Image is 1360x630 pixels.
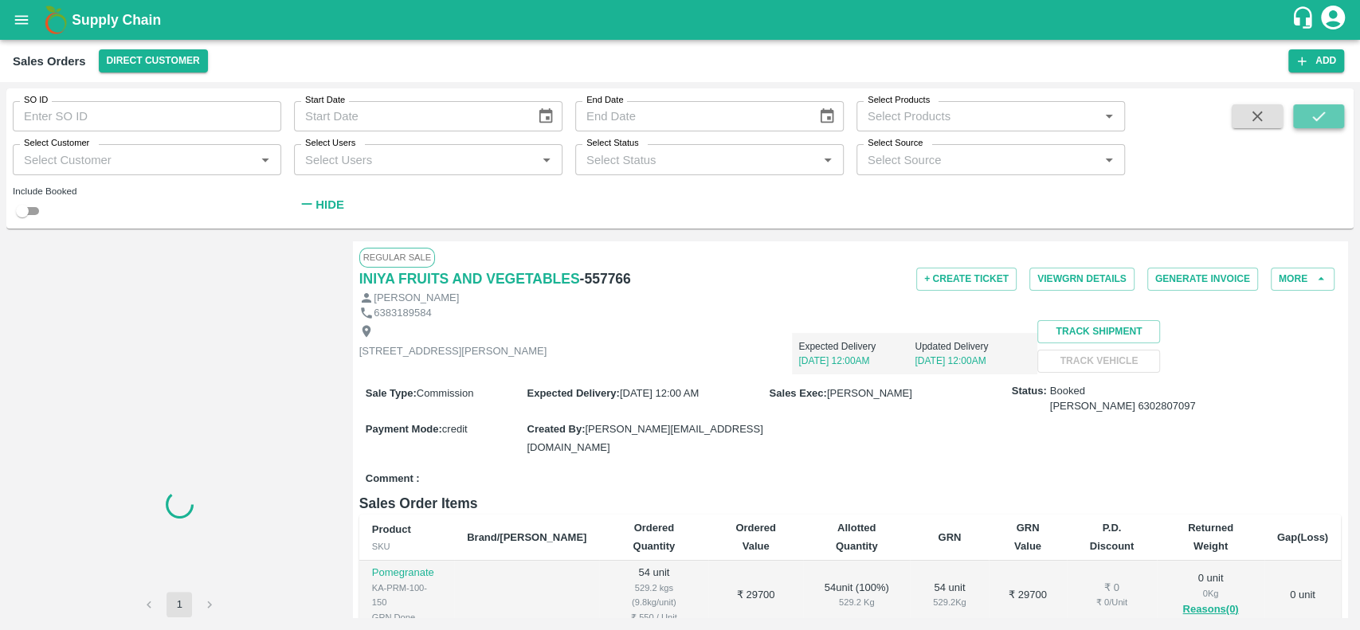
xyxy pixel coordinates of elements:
[586,137,639,150] label: Select Status
[836,522,878,551] b: Allotted Quantity
[580,149,813,170] input: Select Status
[527,423,585,435] label: Created By :
[72,12,161,28] b: Supply Chain
[167,592,192,617] button: page 1
[1170,586,1251,601] div: 0 Kg
[3,2,40,38] button: open drawer
[938,531,961,543] b: GRN
[13,184,281,198] div: Include Booked
[527,423,762,452] span: [PERSON_NAME][EMAIL_ADDRESS][DOMAIN_NAME]
[612,610,696,624] div: ₹ 550 / Unit
[708,561,803,630] td: ₹ 29700
[374,306,431,321] p: 6383189584
[1271,268,1335,291] button: More
[916,268,1017,291] button: + Create Ticket
[99,49,208,72] button: Select DC
[1319,3,1347,37] div: account of current user
[359,344,547,359] p: [STREET_ADDRESS][PERSON_NAME]
[812,101,842,131] button: Choose date
[299,149,531,170] input: Select Users
[816,595,898,609] div: 529.2 Kg
[1050,399,1196,414] div: [PERSON_NAME] 6302807097
[868,94,930,107] label: Select Products
[798,339,915,354] p: Expected Delivery
[1277,531,1328,543] b: Gap(Loss)
[633,522,675,551] b: Ordered Quantity
[1147,268,1258,291] button: Generate Invoice
[1050,384,1196,413] span: Booked
[827,387,912,399] span: [PERSON_NAME]
[1170,571,1251,619] div: 0 unit
[13,101,281,131] input: Enter SO ID
[1099,150,1119,170] button: Open
[1288,49,1344,72] button: Add
[1014,522,1041,551] b: GRN Value
[316,198,343,211] strong: Hide
[1080,581,1145,596] div: ₹ 0
[1291,6,1319,34] div: customer-support
[18,149,250,170] input: Select Customer
[735,522,776,551] b: Ordered Value
[294,101,524,131] input: Start Date
[366,387,417,399] label: Sale Type :
[868,137,923,150] label: Select Source
[536,150,557,170] button: Open
[1012,384,1047,399] label: Status:
[1037,320,1160,343] button: Track Shipment
[13,51,86,72] div: Sales Orders
[861,106,1094,127] input: Select Products
[467,531,586,543] b: Brand/[PERSON_NAME]
[1170,601,1251,619] button: Reasons(0)
[531,101,561,131] button: Choose date
[24,137,89,150] label: Select Customer
[366,472,420,487] label: Comment :
[1080,595,1145,609] div: ₹ 0 / Unit
[586,94,623,107] label: End Date
[612,581,696,610] div: 529.2 kgs (9.8kg/unit)
[861,149,1094,170] input: Select Source
[359,268,580,290] a: INIYA FRUITS AND VEGETABLES
[1188,522,1233,551] b: Returned Weight
[40,4,72,36] img: logo
[24,94,48,107] label: SO ID
[372,539,441,554] div: SKU
[599,561,708,630] td: 54 unit
[923,595,976,609] div: 529.2 Kg
[817,150,838,170] button: Open
[359,248,435,267] span: Regular Sale
[305,94,345,107] label: Start Date
[134,592,225,617] nav: pagination navigation
[620,387,699,399] span: [DATE] 12:00 AM
[442,423,468,435] span: credit
[305,137,355,150] label: Select Users
[816,581,898,610] div: 54 unit ( 100 %)
[923,581,976,610] div: 54 unit
[1264,561,1341,630] td: 0 unit
[372,523,411,535] b: Product
[359,492,1341,515] h6: Sales Order Items
[372,581,441,610] div: KA-PRM-100-150
[1029,268,1135,291] button: ViewGRN Details
[72,9,1291,31] a: Supply Chain
[372,610,441,624] div: GRN Done
[527,387,619,399] label: Expected Delivery :
[372,565,441,581] p: Pomegranate
[255,150,276,170] button: Open
[374,291,459,306] p: [PERSON_NAME]
[1099,106,1119,127] button: Open
[366,423,442,435] label: Payment Mode :
[770,387,827,399] label: Sales Exec :
[294,191,348,218] button: Hide
[915,339,1031,354] p: Updated Delivery
[575,101,805,131] input: End Date
[417,387,474,399] span: Commission
[989,561,1066,630] td: ₹ 29700
[798,354,915,368] p: [DATE] 12:00AM
[915,354,1031,368] p: [DATE] 12:00AM
[1090,522,1135,551] b: P.D. Discount
[580,268,631,290] h6: - 557766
